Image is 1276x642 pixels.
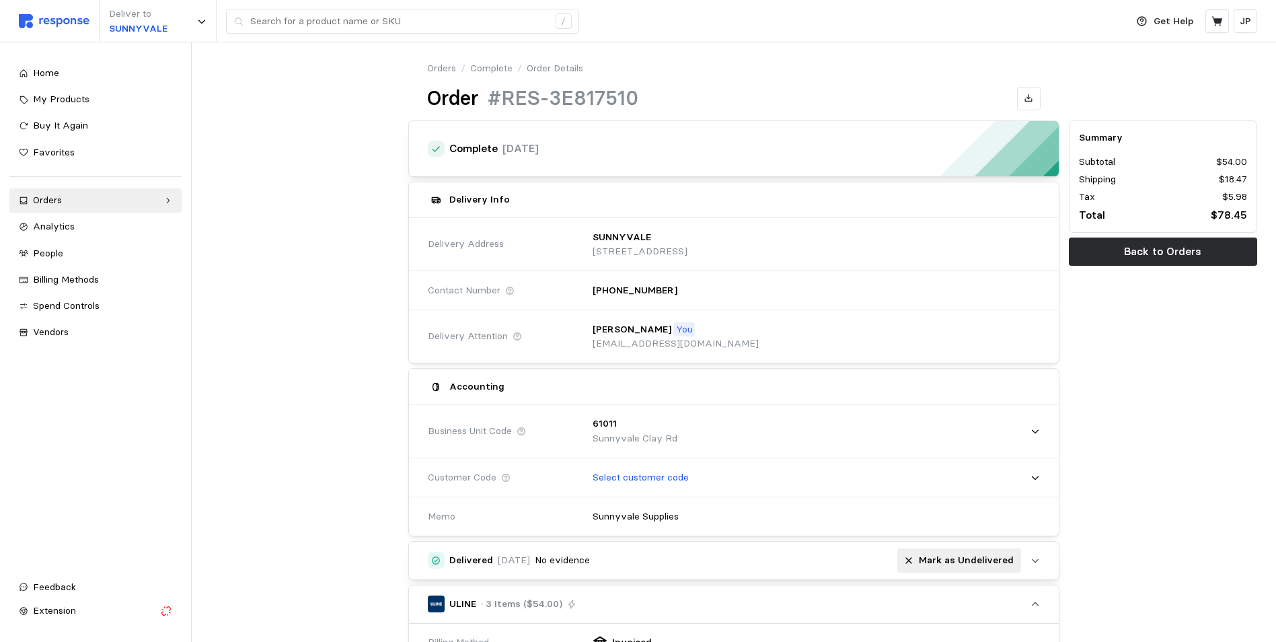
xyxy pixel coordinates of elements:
[33,273,99,285] span: Billing Methods
[9,320,182,345] a: Vendors
[1154,14,1193,29] p: Get Help
[1129,9,1201,34] button: Get Help
[1124,243,1201,260] p: Back to Orders
[449,380,504,394] h5: Accounting
[919,553,1014,568] p: Mark as Undelivered
[428,283,500,298] span: Contact Number
[449,141,498,157] h4: Complete
[593,322,671,337] p: [PERSON_NAME]
[33,67,59,79] span: Home
[427,61,456,76] a: Orders
[33,193,158,208] div: Orders
[428,509,455,524] span: Memo
[676,322,693,337] p: You
[461,61,465,76] p: /
[33,299,100,312] span: Spend Controls
[1079,155,1115,170] p: Subtotal
[593,336,759,351] p: [EMAIL_ADDRESS][DOMAIN_NAME]
[428,237,504,252] span: Delivery Address
[593,230,651,245] p: SUNNYVALE
[33,119,88,131] span: Buy It Again
[9,599,182,623] button: Extension
[33,220,75,232] span: Analytics
[33,581,76,593] span: Feedback
[527,61,583,76] p: Order Details
[33,604,76,616] span: Extension
[9,294,182,318] a: Spend Controls
[593,244,687,259] p: [STREET_ADDRESS]
[9,268,182,292] a: Billing Methods
[488,85,638,112] h1: #RES-3E817510
[556,13,572,30] div: /
[1219,172,1247,187] p: $18.47
[1211,207,1247,223] p: $78.45
[1079,207,1105,223] p: Total
[535,553,590,568] p: No evidence
[593,509,679,524] p: Sunnyvale Supplies
[33,326,69,338] span: Vendors
[9,215,182,239] a: Analytics
[449,597,476,612] p: ULINE
[1079,131,1247,145] h5: Summary
[428,329,508,344] span: Delivery Attention
[19,14,89,28] img: svg%3e
[593,417,617,431] p: 61011
[449,192,510,207] h5: Delivery Info
[428,424,512,439] span: Business Unit Code
[517,61,522,76] p: /
[9,141,182,165] a: Favorites
[33,247,63,259] span: People
[9,61,182,85] a: Home
[9,242,182,266] a: People
[1069,238,1257,266] button: Back to Orders
[33,93,89,105] span: My Products
[1240,14,1251,29] p: JP
[409,585,1059,623] button: ULINE· 3 Items ($54.00)
[1079,190,1095,205] p: Tax
[502,140,539,157] p: [DATE]
[449,553,493,567] h5: Delivered
[593,431,677,446] p: Sunnyvale Clay Rd
[9,114,182,138] a: Buy It Again
[9,575,182,600] button: Feedback
[1216,155,1247,170] p: $54.00
[9,87,182,112] a: My Products
[1079,172,1116,187] p: Shipping
[593,470,689,485] p: Select customer code
[428,470,496,485] span: Customer Code
[481,597,562,612] p: · 3 Items ($54.00)
[9,188,182,213] a: Orders
[109,22,167,36] p: SUNNYVALE
[109,7,167,22] p: Deliver to
[409,542,1059,579] button: Delivered[DATE]No evidenceMark as Undelivered
[593,283,677,298] p: [PHONE_NUMBER]
[470,61,513,76] a: Complete
[1234,9,1257,33] button: JP
[498,553,530,568] p: [DATE]
[250,9,548,34] input: Search for a product name or SKU
[427,85,478,112] h1: Order
[1222,190,1247,205] p: $5.98
[897,548,1021,573] button: Mark as Undelivered
[33,146,75,158] span: Favorites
